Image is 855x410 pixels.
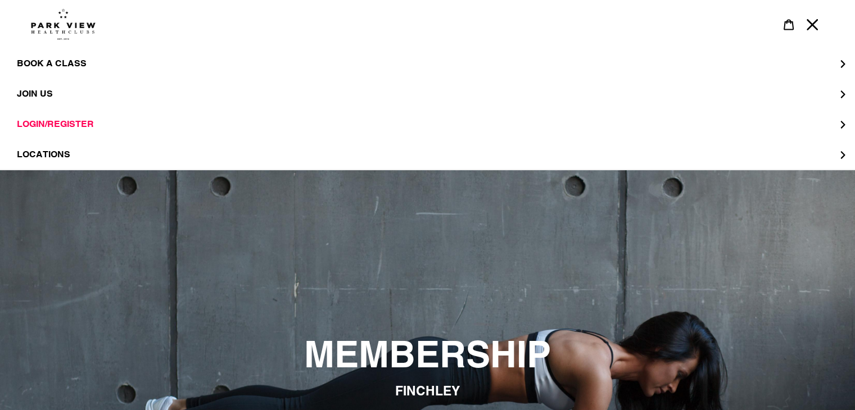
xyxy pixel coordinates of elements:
span: FINCHLEY [395,382,460,398]
img: Park view health clubs is a gym near you. [31,8,96,40]
span: LOCATIONS [17,149,70,160]
span: BOOK A CLASS [17,58,87,69]
span: LOGIN/REGISTER [17,119,94,130]
button: Menu [800,12,824,37]
h2: MEMBERSHIP [121,332,734,376]
span: JOIN US [17,88,53,99]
